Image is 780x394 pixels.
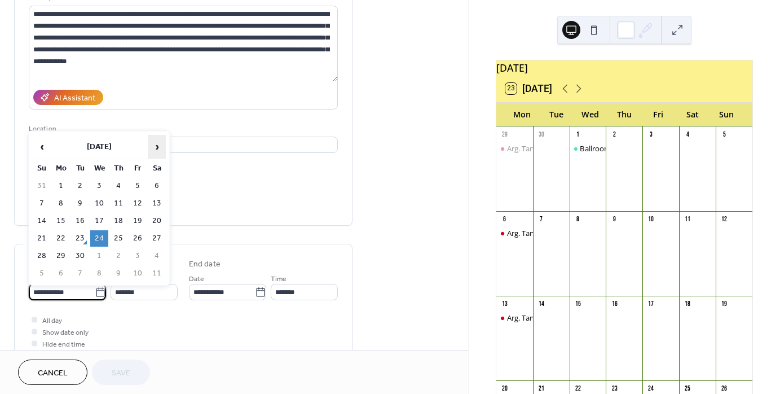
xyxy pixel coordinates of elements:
div: Arg. Tango Class [507,143,561,154]
div: 3 [646,130,656,139]
div: Wed [573,103,607,126]
div: 25 [683,384,693,393]
div: Fri [641,103,675,126]
td: 9 [71,195,89,212]
td: 26 [129,230,147,247]
div: Arg. Tango Class [507,228,561,238]
td: 30 [71,248,89,264]
button: 23[DATE] [501,80,556,97]
td: 24 [90,230,108,247]
div: 26 [720,384,729,393]
td: 29 [52,248,70,264]
td: 8 [52,195,70,212]
div: 13 [500,299,509,309]
span: ‹ [33,135,50,158]
div: 30 [536,130,546,139]
div: Tue [539,103,573,126]
div: Mon [505,103,539,126]
div: 21 [536,384,546,393]
td: 2 [71,178,89,194]
div: 1 [573,130,583,139]
div: Arg. Tango Class [496,228,533,238]
td: 1 [90,248,108,264]
th: Sa [148,160,166,177]
div: 18 [683,299,693,309]
td: 25 [109,230,127,247]
td: 4 [148,248,166,264]
div: 23 [610,384,619,393]
td: 22 [52,230,70,247]
div: 4 [683,130,693,139]
div: 11 [683,214,693,224]
div: 24 [646,384,656,393]
span: Cancel [38,367,68,379]
td: 3 [129,248,147,264]
th: Fr [129,160,147,177]
span: All day [42,315,62,327]
div: 9 [610,214,619,224]
div: Ballroom Class [580,143,629,154]
th: We [90,160,108,177]
td: 12 [129,195,147,212]
div: 10 [646,214,656,224]
button: Cancel [18,360,87,385]
div: 2 [610,130,619,139]
span: › [148,135,165,158]
td: 18 [109,213,127,229]
div: Location [29,123,336,135]
div: 7 [536,214,546,224]
div: AI Assistant [54,93,95,104]
button: AI Assistant [33,90,103,105]
td: 5 [33,265,51,282]
td: 8 [90,265,108,282]
th: [DATE] [52,135,147,159]
td: 6 [148,178,166,194]
td: 15 [52,213,70,229]
span: Show date only [42,327,89,339]
th: Th [109,160,127,177]
td: 27 [148,230,166,247]
td: 10 [90,195,108,212]
span: Date [189,273,204,285]
div: 14 [536,299,546,309]
td: 28 [33,248,51,264]
div: Sun [710,103,743,126]
div: Thu [607,103,641,126]
td: 10 [129,265,147,282]
td: 11 [148,265,166,282]
div: Arg. Tango Class [496,143,533,154]
td: 31 [33,178,51,194]
td: 20 [148,213,166,229]
th: Su [33,160,51,177]
td: 7 [33,195,51,212]
td: 1 [52,178,70,194]
span: Time [271,273,287,285]
div: 8 [573,214,583,224]
div: 17 [646,299,656,309]
td: 6 [52,265,70,282]
td: 4 [109,178,127,194]
td: 9 [109,265,127,282]
td: 17 [90,213,108,229]
div: 20 [500,384,509,393]
div: 12 [720,214,729,224]
div: 15 [573,299,583,309]
td: 23 [71,230,89,247]
div: Arg. Tango Class [507,313,561,323]
td: 11 [109,195,127,212]
td: 2 [109,248,127,264]
th: Tu [71,160,89,177]
span: Hide end time [42,339,85,351]
div: 16 [610,299,619,309]
div: 5 [720,130,729,139]
td: 13 [148,195,166,212]
div: Arg. Tango Class [496,313,533,323]
td: 7 [71,265,89,282]
div: Ballroom Class [570,143,606,154]
th: Mo [52,160,70,177]
div: [DATE] [496,60,752,75]
td: 5 [129,178,147,194]
td: 19 [129,213,147,229]
div: Sat [675,103,709,126]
